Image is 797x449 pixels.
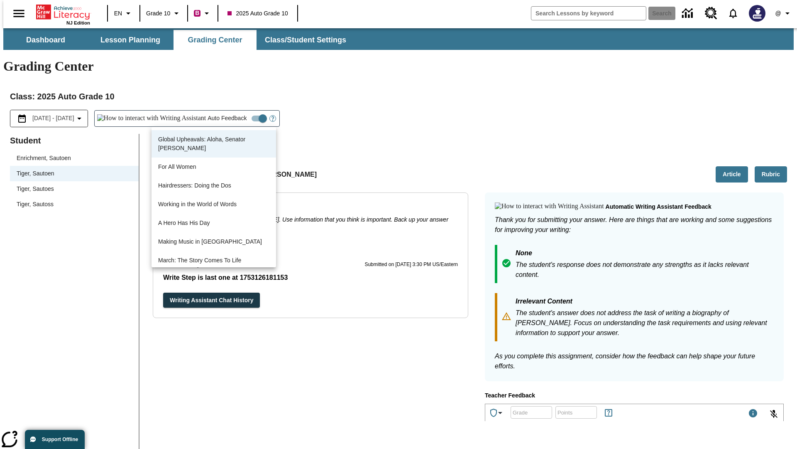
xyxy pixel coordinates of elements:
p: Hairdressers: Doing the Dos [158,181,231,190]
p: For All Women [158,163,196,171]
p: A Hero Has His Day [158,219,210,227]
body: Type your response here. [3,7,121,14]
p: Working in the World of Words [158,200,237,209]
p: Making Music in [GEOGRAPHIC_DATA] [158,237,262,246]
p: March: The Story Comes To Life [158,256,241,265]
p: Global Upheavals: Aloha, Senator [PERSON_NAME] [158,135,269,153]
